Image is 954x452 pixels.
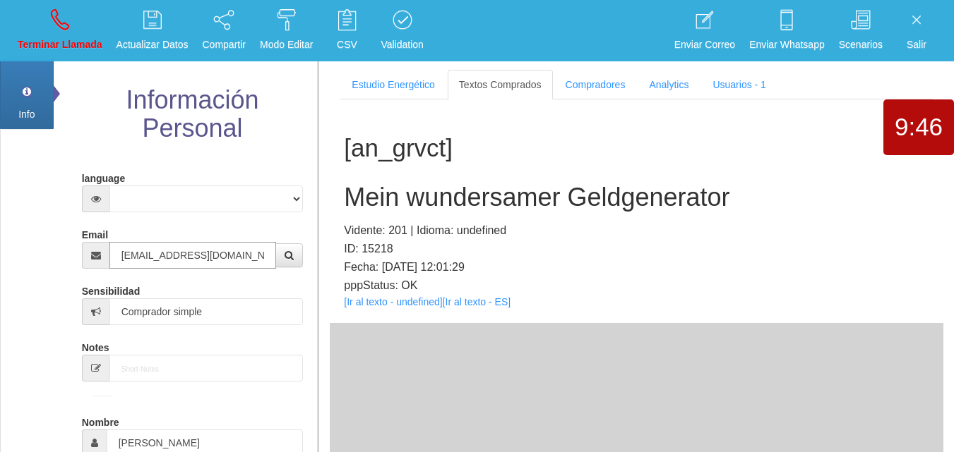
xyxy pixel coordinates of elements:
p: Modo Editar [260,37,313,53]
a: Compartir [198,4,251,57]
p: Vidente: 201 | Idioma: undefined [344,221,929,240]
p: ID: 15218 [344,240,929,258]
label: Sensibilidad [82,279,140,298]
p: Terminar Llamada [18,37,102,53]
label: Nombre [82,410,119,429]
a: Scenarios [834,4,888,57]
a: Estudio Energético [340,70,446,99]
a: Enviar Correo [669,4,740,57]
h2: Información Personal [78,86,307,142]
label: language [82,166,125,185]
label: Notes [82,336,109,355]
label: Email [82,223,108,242]
p: pppStatus: OK [344,276,929,295]
a: [Ir al texto - ES] [443,296,511,307]
a: Modo Editar [255,4,318,57]
p: Compartir [203,37,246,53]
p: Validation [381,37,423,53]
a: CSV [322,4,371,57]
input: Correo electrónico [109,242,277,269]
a: Terminar Llamada [13,4,107,57]
a: Salir [892,4,941,57]
h2: Mein wundersamer Geldgenerator [344,183,929,212]
a: Analytics [638,70,700,99]
h1: 9:46 [883,114,954,141]
p: Enviar Whatsapp [749,37,825,53]
a: Usuarios - 1 [701,70,777,99]
p: Fecha: [DATE] 12:01:29 [344,258,929,276]
p: Scenarios [839,37,883,53]
p: CSV [327,37,366,53]
h1: [an_grvct] [344,135,929,162]
p: Salir [897,37,936,53]
input: Short-Notes [109,355,304,381]
a: [Ir al texto - undefined] [344,296,442,307]
a: Enviar Whatsapp [744,4,830,57]
a: Actualizar Datos [112,4,193,57]
a: Compradores [554,70,637,99]
input: Sensibilidad [109,298,304,325]
p: Enviar Correo [674,37,735,53]
p: Actualizar Datos [117,37,189,53]
a: Validation [376,4,428,57]
a: Textos Comprados [448,70,553,99]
